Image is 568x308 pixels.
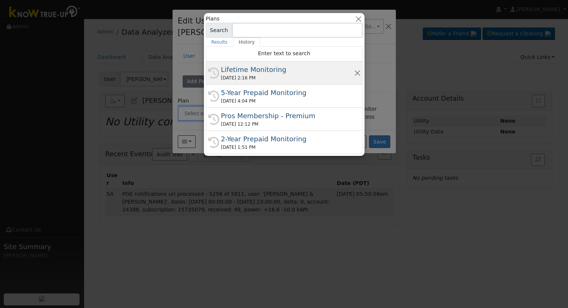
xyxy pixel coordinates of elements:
[221,65,354,75] div: Lifetime Monitoring
[354,69,361,77] button: Remove this history
[221,111,354,121] div: Pros Membership - Premium
[221,121,354,128] div: [DATE] 12:12 PM
[208,114,219,125] i: History
[208,91,219,102] i: History
[221,98,354,104] div: [DATE] 4:04 PM
[221,75,354,81] div: [DATE] 2:16 PM
[208,67,219,79] i: History
[221,88,354,98] div: 5-Year Prepaid Monitoring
